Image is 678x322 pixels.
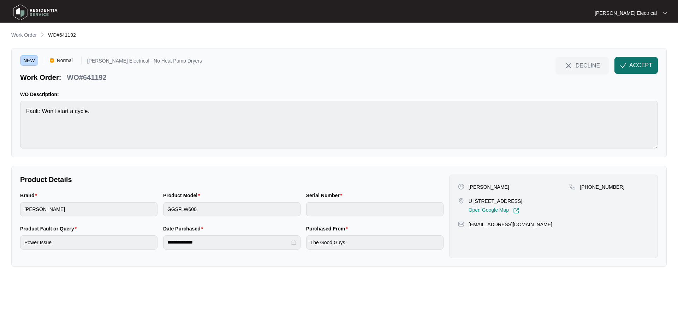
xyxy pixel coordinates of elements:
[469,207,519,214] a: Open Google Map
[595,10,657,17] p: [PERSON_NAME] Electrical
[20,101,658,148] textarea: Fault: Won't start a cycle.
[163,225,206,232] label: Date Purchased
[20,225,79,232] label: Product Fault or Query
[20,235,157,250] input: Product Fault or Query
[87,58,202,66] p: [PERSON_NAME] Electrical - No Heat Pump Dryers
[513,207,519,214] img: Link-External
[458,198,464,204] img: map-pin
[629,61,652,70] span: ACCEPT
[306,202,444,216] input: Serial Number
[48,32,76,38] span: WO#641192
[469,221,552,228] p: [EMAIL_ADDRESS][DOMAIN_NAME]
[555,57,609,74] button: close-IconDECLINE
[20,55,38,66] span: NEW
[564,62,573,70] img: close-Icon
[458,183,464,190] img: user-pin
[580,183,624,191] p: [PHONE_NUMBER]
[576,62,600,69] span: DECLINE
[67,72,106,82] p: WO#641192
[469,183,509,191] p: [PERSON_NAME]
[569,183,576,190] img: map-pin
[54,55,76,66] span: Normal
[40,32,45,37] img: chevron-right
[20,72,61,82] p: Work Order:
[620,62,626,69] img: check-Icon
[458,221,464,227] img: map-pin
[614,57,658,74] button: check-IconACCEPT
[163,192,203,199] label: Product Model
[167,239,290,246] input: Date Purchased
[11,2,60,23] img: residentia service logo
[50,58,54,63] img: Vercel Logo
[10,31,38,39] a: Work Order
[306,235,444,250] input: Purchased From
[306,225,351,232] label: Purchased From
[20,192,40,199] label: Brand
[11,31,37,39] p: Work Order
[306,192,345,199] label: Serial Number
[663,11,667,15] img: dropdown arrow
[20,91,658,98] p: WO Description:
[20,202,157,216] input: Brand
[20,175,444,185] p: Product Details
[163,202,301,216] input: Product Model
[469,198,524,205] p: U [STREET_ADDRESS],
